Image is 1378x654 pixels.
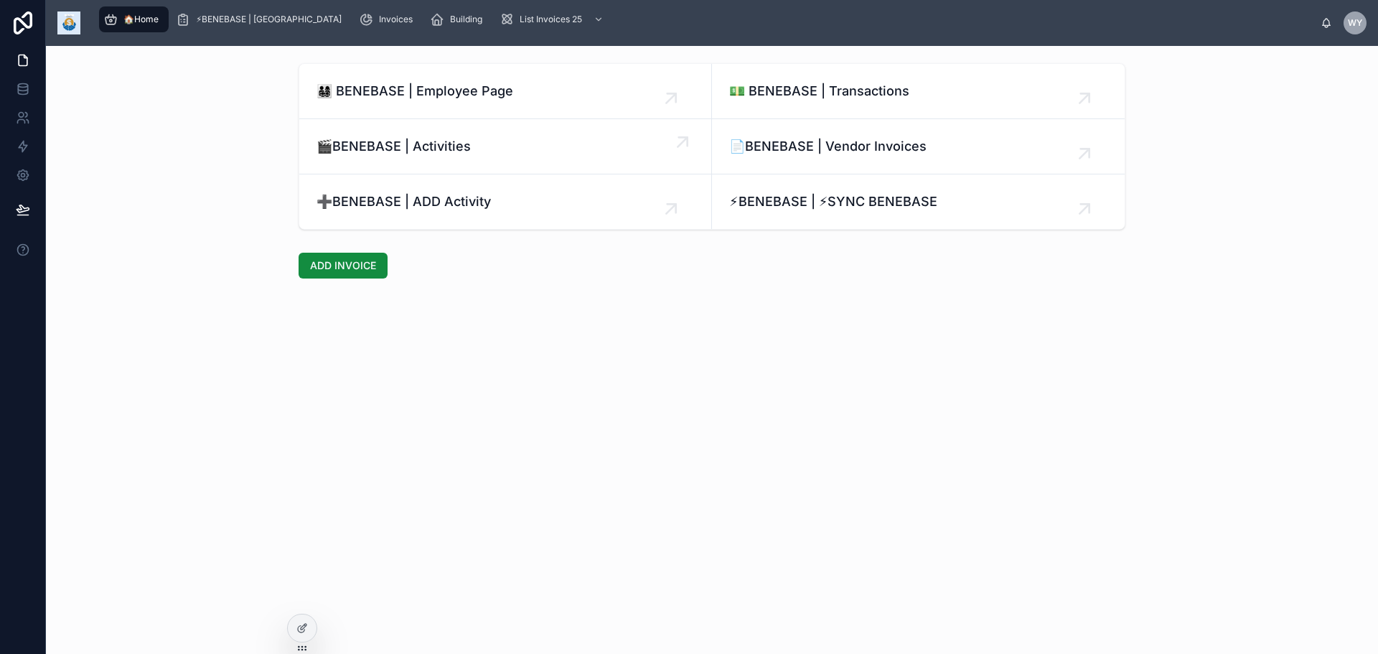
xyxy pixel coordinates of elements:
[172,6,352,32] a: ⚡BENEBASE | [GEOGRAPHIC_DATA]
[379,14,413,25] span: Invoices
[317,136,471,157] span: 🎬BENEBASE | Activities
[729,136,927,157] span: 📄BENEBASE | Vendor Invoices
[317,192,491,212] span: ➕BENEBASE | ADD Activity
[1348,17,1362,29] span: WY
[520,14,582,25] span: List Invoices 25
[57,11,80,34] img: App logo
[196,14,342,25] span: ⚡BENEBASE | [GEOGRAPHIC_DATA]
[712,174,1125,229] a: ⚡BENEBASE | ⚡SYNC BENEBASE
[99,6,169,32] a: 🏠Home
[426,6,492,32] a: Building
[729,192,937,212] span: ⚡BENEBASE | ⚡SYNC BENEBASE
[123,14,159,25] span: 🏠Home
[450,14,482,25] span: Building
[355,6,423,32] a: Invoices
[299,64,712,119] a: 👨‍👩‍👧‍👦 BENEBASE | Employee Page
[712,64,1125,119] a: 💵 BENEBASE | Transactions
[299,119,712,174] a: 🎬BENEBASE | Activities
[317,81,513,101] span: 👨‍👩‍👧‍👦 BENEBASE | Employee Page
[299,253,388,279] button: ADD INVOICE
[92,4,1321,35] div: scrollable content
[495,6,611,32] a: List Invoices 25
[299,174,712,229] a: ➕BENEBASE | ADD Activity
[729,81,909,101] span: 💵 BENEBASE | Transactions
[310,258,376,273] span: ADD INVOICE
[712,119,1125,174] a: 📄BENEBASE | Vendor Invoices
